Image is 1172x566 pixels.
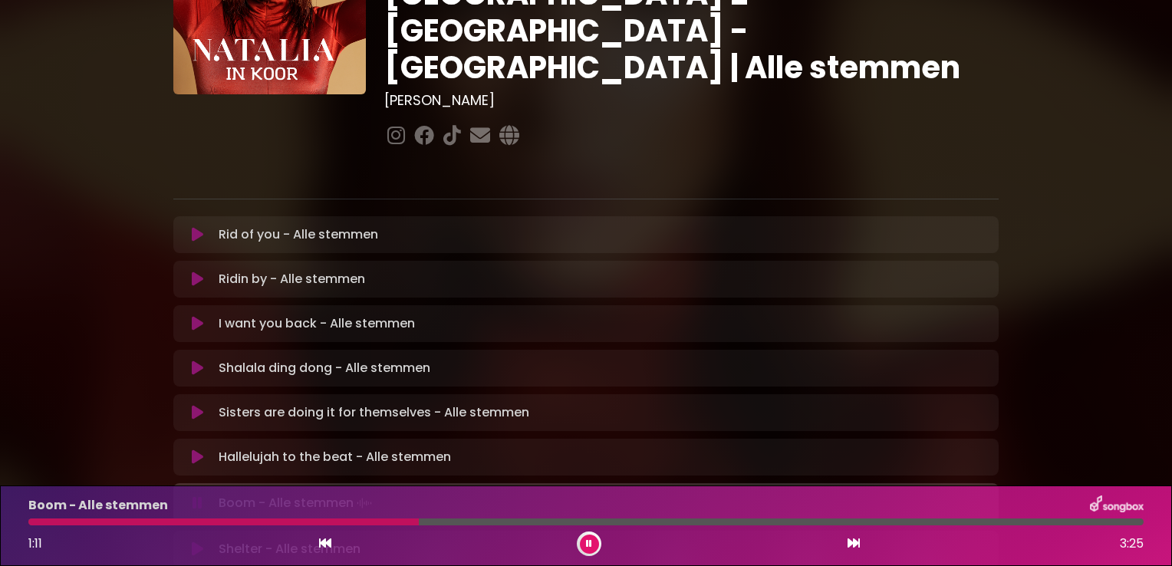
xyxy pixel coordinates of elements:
span: 3:25 [1120,535,1144,553]
h3: [PERSON_NAME] [384,92,999,109]
p: Rid of you - Alle stemmen [219,225,378,244]
img: songbox-logo-white.png [1090,495,1144,515]
p: Shalala ding dong - Alle stemmen [219,359,430,377]
p: Ridin by - Alle stemmen [219,270,365,288]
p: Boom - Alle stemmen [28,496,168,515]
span: 1:11 [28,535,42,552]
p: I want you back - Alle stemmen [219,314,415,333]
p: Hallelujah to the beat - Alle stemmen [219,448,451,466]
p: Sisters are doing it for themselves - Alle stemmen [219,403,529,422]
